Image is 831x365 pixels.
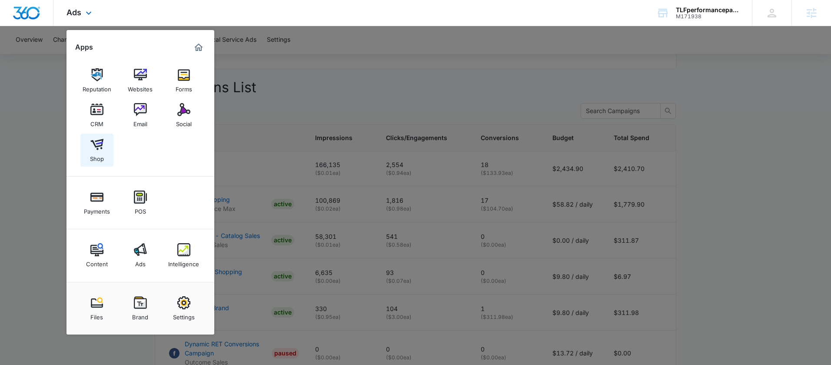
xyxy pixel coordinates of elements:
[132,309,148,321] div: Brand
[124,99,157,132] a: Email
[133,116,147,127] div: Email
[90,151,104,162] div: Shop
[86,256,108,268] div: Content
[80,99,113,132] a: CRM
[167,99,200,132] a: Social
[176,81,192,93] div: Forms
[124,292,157,325] a: Brand
[83,81,111,93] div: Reputation
[84,204,110,215] div: Payments
[168,256,199,268] div: Intelligence
[167,239,200,272] a: Intelligence
[80,292,113,325] a: Files
[124,186,157,219] a: POS
[135,204,146,215] div: POS
[128,81,153,93] div: Websites
[173,309,195,321] div: Settings
[676,7,739,13] div: account name
[80,64,113,97] a: Reputation
[676,13,739,20] div: account id
[192,40,206,54] a: Marketing 360® Dashboard
[135,256,146,268] div: Ads
[66,8,81,17] span: Ads
[167,64,200,97] a: Forms
[80,186,113,219] a: Payments
[80,134,113,167] a: Shop
[90,309,103,321] div: Files
[90,116,103,127] div: CRM
[176,116,192,127] div: Social
[75,43,93,51] h2: Apps
[80,239,113,272] a: Content
[124,239,157,272] a: Ads
[124,64,157,97] a: Websites
[167,292,200,325] a: Settings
